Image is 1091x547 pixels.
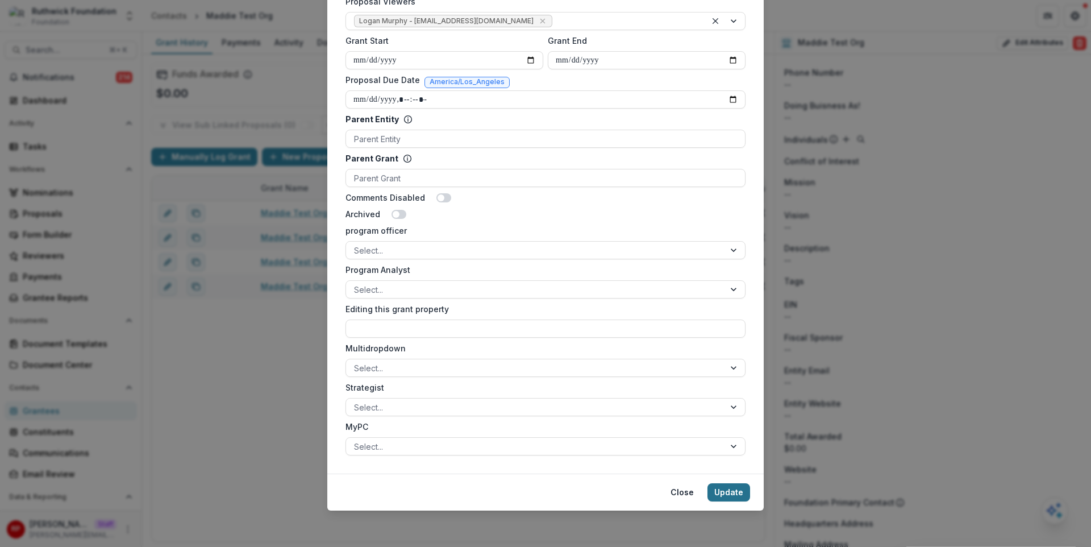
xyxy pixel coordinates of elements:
label: Editing this grant property [345,303,739,315]
span: Logan Murphy - [EMAIL_ADDRESS][DOMAIN_NAME] [359,17,534,25]
div: Remove Logan Murphy - logan@trytemelio.com [537,15,548,27]
button: Update [707,483,750,502]
label: program officer [345,225,739,237]
label: Strategist [345,382,739,393]
label: Grant Start [345,35,536,47]
button: Close [664,483,701,502]
span: America/Los_Angeles [430,78,505,86]
label: Proposal Due Date [345,74,420,86]
label: Archived [345,208,380,220]
label: Program Analyst [345,264,739,276]
div: Clear selected options [709,14,722,28]
p: Parent Entity [345,113,399,125]
label: Multidropdown [345,342,739,354]
label: Grant End [548,35,739,47]
label: MyPC [345,421,739,433]
p: Parent Grant [345,152,398,164]
label: Comments Disabled [345,192,425,204]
